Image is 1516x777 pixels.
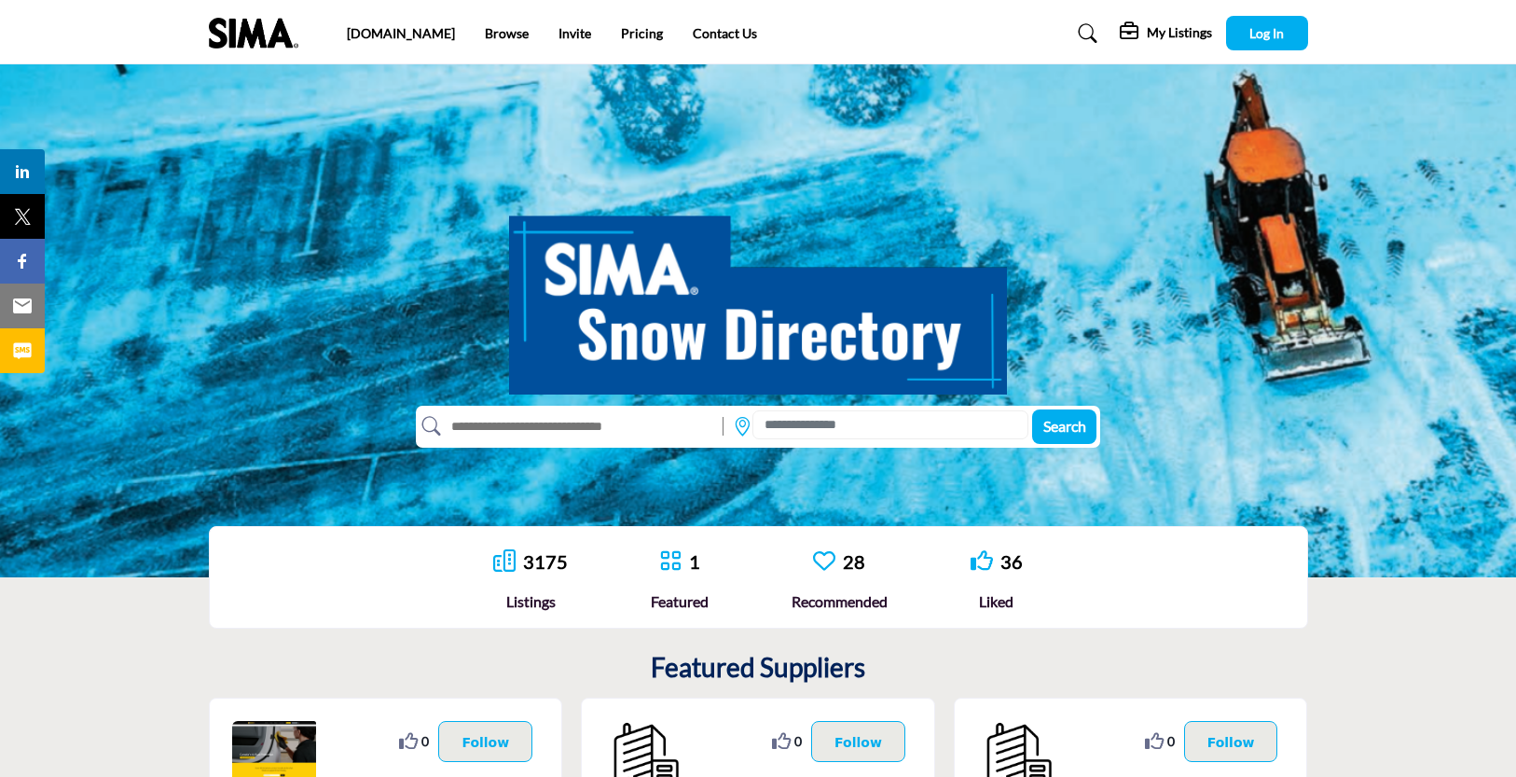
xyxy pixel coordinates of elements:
[834,731,882,752] p: Follow
[792,590,888,613] div: Recommended
[1207,731,1255,752] p: Follow
[971,549,993,572] i: Go to Liked
[1032,409,1096,444] button: Search
[1249,25,1284,41] span: Log In
[523,550,568,573] a: 3175
[971,590,1023,613] div: Liked
[509,195,1007,395] img: SIMA Snow Directory
[347,25,455,41] a: [DOMAIN_NAME]
[651,590,709,613] div: Featured
[811,721,905,762] button: Follow
[558,25,591,41] a: Invite
[813,549,835,575] a: Go to Recommended
[493,590,568,613] div: Listings
[1167,731,1175,751] span: 0
[1226,16,1308,50] button: Log In
[651,652,865,684] h2: Featured Suppliers
[621,25,663,41] a: Pricing
[1184,721,1278,762] button: Follow
[1120,22,1212,45] div: My Listings
[718,412,728,440] img: Rectangle%203585.svg
[209,18,308,49] img: Site Logo
[485,25,529,41] a: Browse
[1060,19,1109,49] a: Search
[1147,24,1212,41] h5: My Listings
[438,721,532,762] button: Follow
[1000,550,1023,573] a: 36
[794,731,802,751] span: 0
[689,550,700,573] a: 1
[462,731,509,752] p: Follow
[421,731,429,751] span: 0
[1043,417,1086,435] span: Search
[693,25,757,41] a: Contact Us
[843,550,865,573] a: 28
[659,549,682,575] a: Go to Featured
